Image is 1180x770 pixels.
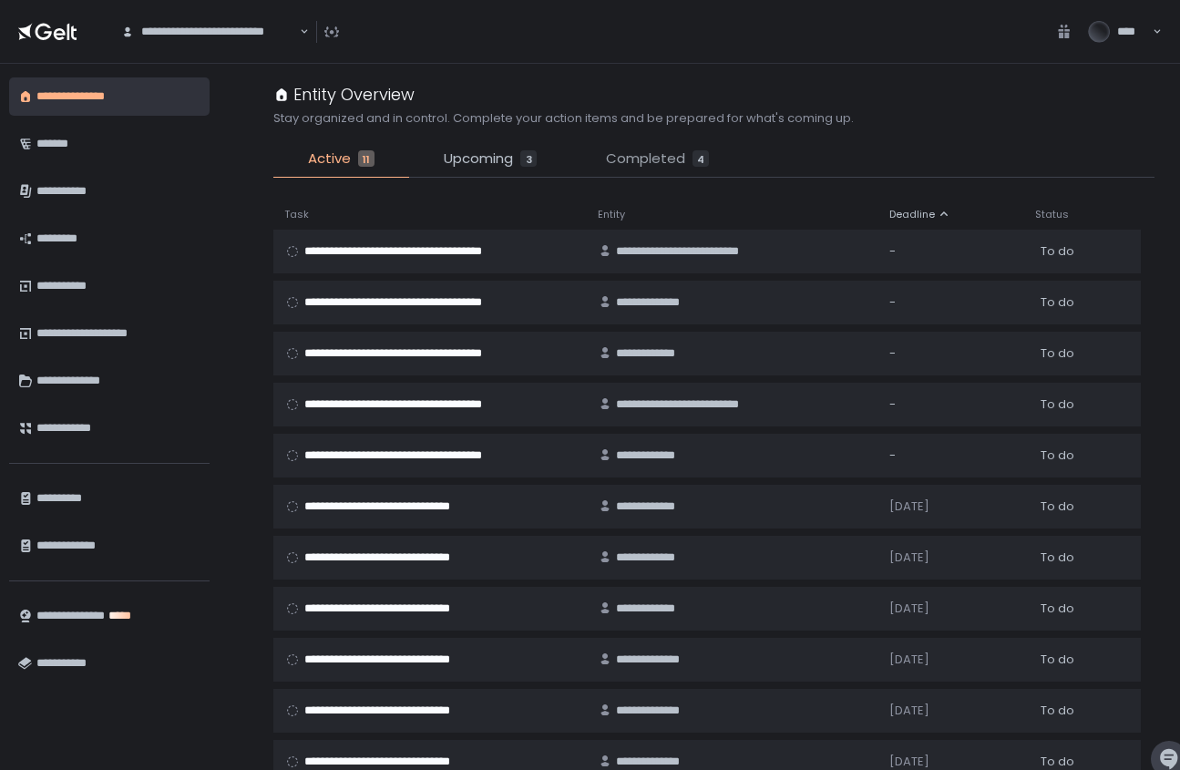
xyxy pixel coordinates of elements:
span: [DATE] [889,498,929,515]
span: To do [1041,703,1074,719]
span: To do [1041,601,1074,617]
span: [DATE] [889,601,929,617]
span: - [889,243,896,260]
input: Search for option [297,23,298,41]
div: Search for option [109,12,309,52]
div: 3 [520,150,537,167]
span: [DATE] [889,549,929,566]
span: Entity [598,208,625,221]
span: To do [1041,652,1074,668]
span: - [889,396,896,413]
span: To do [1041,498,1074,515]
span: Task [284,208,309,221]
span: [DATE] [889,703,929,719]
span: Status [1035,208,1069,221]
div: 11 [358,150,375,167]
span: To do [1041,396,1074,413]
span: - [889,447,896,464]
span: To do [1041,754,1074,770]
span: Completed [606,149,685,169]
span: To do [1041,549,1074,566]
span: [DATE] [889,652,929,668]
h2: Stay organized and in control. Complete your action items and be prepared for what's coming up. [273,110,854,127]
span: To do [1041,345,1074,362]
span: Upcoming [444,149,513,169]
span: - [889,294,896,311]
span: To do [1041,294,1074,311]
span: Deadline [889,208,935,221]
span: Active [308,149,351,169]
span: - [889,345,896,362]
span: To do [1041,243,1074,260]
span: [DATE] [889,754,929,770]
span: To do [1041,447,1074,464]
div: 4 [693,150,709,167]
div: Entity Overview [273,82,415,107]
